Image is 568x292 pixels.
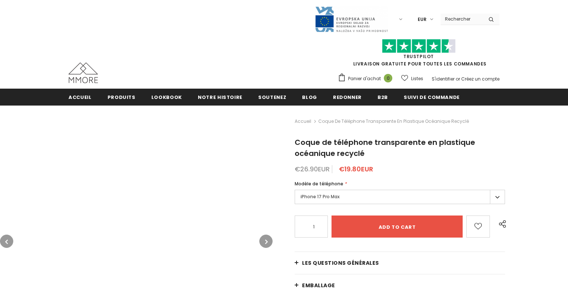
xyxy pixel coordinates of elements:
a: Suivi de commande [404,89,460,105]
label: iPhone 17 Pro Max [295,190,505,204]
a: Panier d'achat 0 [338,73,396,84]
a: Listes [401,72,423,85]
a: Notre histoire [198,89,242,105]
span: Notre histoire [198,94,242,101]
a: Redonner [333,89,362,105]
a: Accueil [295,117,311,126]
a: Créez un compte [461,76,499,82]
span: Produits [108,94,136,101]
span: Blog [302,94,317,101]
img: Faites confiance aux étoiles pilotes [382,39,456,53]
span: Panier d'achat [348,75,381,82]
a: Blog [302,89,317,105]
a: Accueil [69,89,92,105]
span: B2B [378,94,388,101]
span: Suivi de commande [404,94,460,101]
span: €26.90EUR [295,164,330,174]
a: Lookbook [151,89,182,105]
a: Les questions générales [295,252,505,274]
a: Produits [108,89,136,105]
span: Coque de téléphone transparente en plastique océanique recyclé [295,137,475,159]
span: Les questions générales [302,259,379,267]
span: or [456,76,460,82]
input: Add to cart [332,216,463,238]
span: 0 [384,74,392,82]
a: TrustPilot [403,53,434,60]
input: Search Site [441,14,483,24]
span: Redonner [333,94,362,101]
span: Modèle de téléphone [295,181,343,187]
a: S'identifier [432,76,455,82]
span: soutenez [258,94,286,101]
span: Listes [411,75,423,82]
span: Accueil [69,94,92,101]
span: EMBALLAGE [302,282,335,289]
a: B2B [378,89,388,105]
span: LIVRAISON GRATUITE POUR TOUTES LES COMMANDES [338,42,499,67]
span: EUR [418,16,427,23]
a: Javni Razpis [315,16,388,22]
span: Lookbook [151,94,182,101]
img: Javni Razpis [315,6,388,33]
a: soutenez [258,89,286,105]
span: €19.80EUR [339,164,373,174]
span: Coque de téléphone transparente en plastique océanique recyclé [318,117,469,126]
img: Cas MMORE [69,63,98,83]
